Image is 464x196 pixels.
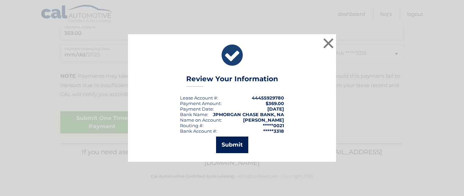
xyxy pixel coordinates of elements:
[180,112,208,117] div: Bank Name:
[180,123,204,128] div: Routing #:
[252,95,284,101] strong: 44455929780
[243,117,284,123] strong: [PERSON_NAME]
[180,95,218,101] div: Lease Account #:
[180,128,217,134] div: Bank Account #:
[321,36,335,50] button: ×
[180,106,214,112] div: :
[216,137,248,153] button: Submit
[186,75,278,87] h3: Review Your Information
[266,101,284,106] span: $369.00
[180,117,222,123] div: Name on Account:
[213,112,284,117] strong: JPMORGAN CHASE BANK, NA
[180,101,222,106] div: Payment Amount:
[267,106,284,112] span: [DATE]
[180,106,213,112] span: Payment Date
